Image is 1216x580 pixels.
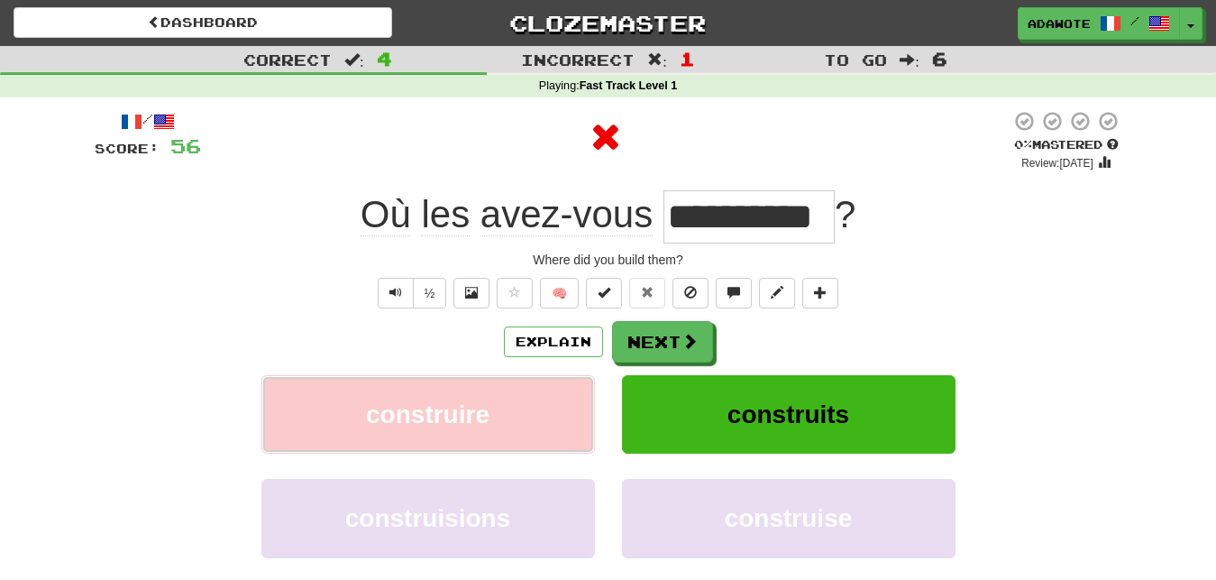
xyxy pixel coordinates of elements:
[366,400,489,428] span: construire
[1014,137,1032,152] span: 0 %
[1130,14,1139,27] span: /
[824,51,887,69] span: To go
[586,278,622,308] button: Set this sentence to 100% Mastered (alt+m)
[504,327,603,357] button: Explain
[95,110,201,133] div: /
[622,479,955,557] button: construise
[580,79,678,92] strong: Fast Track Level 1
[378,278,414,308] button: Play sentence audio (ctl+space)
[480,193,653,236] span: avez-vous
[622,375,955,454] button: construits
[421,193,470,236] span: les
[95,251,1122,269] div: Where did you build them?
[647,52,667,68] span: :
[900,52,919,68] span: :
[1021,157,1093,170] small: Review: [DATE]
[1018,7,1180,40] a: Adawote /
[835,193,855,235] span: ?
[453,278,489,308] button: Show image (alt+x)
[629,278,665,308] button: Reset to 0% Mastered (alt+r)
[612,321,713,363] button: Next
[932,48,947,69] span: 6
[170,134,201,157] span: 56
[374,278,447,308] div: Text-to-speech controls
[243,51,332,69] span: Correct
[95,141,160,156] span: Score:
[413,278,447,308] button: ½
[540,278,579,308] button: 🧠
[344,52,364,68] span: :
[377,48,392,69] span: 4
[419,7,798,39] a: Clozemaster
[725,504,853,532] span: construise
[1010,137,1122,153] div: Mastered
[759,278,795,308] button: Edit sentence (alt+d)
[727,400,849,428] span: construits
[521,51,635,69] span: Incorrect
[261,375,595,454] button: construire
[497,278,533,308] button: Favorite sentence (alt+f)
[14,7,392,38] a: Dashboard
[672,278,709,308] button: Ignore sentence (alt+i)
[802,278,838,308] button: Add to collection (alt+a)
[361,193,411,236] span: Où
[716,278,752,308] button: Discuss sentence (alt+u)
[345,504,511,532] span: construisions
[261,479,595,557] button: construisions
[1028,15,1091,32] span: Adawote
[680,48,695,69] span: 1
